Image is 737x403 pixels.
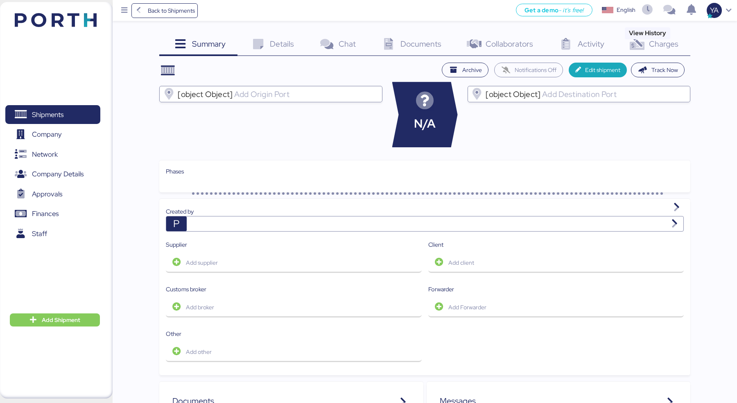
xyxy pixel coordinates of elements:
button: Menu [118,4,131,18]
span: Summary [192,38,226,49]
div: English [617,6,635,14]
span: Documents [400,38,441,49]
span: P [173,216,180,231]
span: [object Object] [178,90,233,98]
input: [object Object] [233,89,378,99]
span: Charges [649,38,678,49]
button: Add supplier [166,252,421,273]
button: Edit shipment [569,63,627,77]
span: Company Details [32,168,84,180]
span: Add other [186,347,212,357]
span: Staff [32,228,47,240]
span: Collaborators [486,38,533,49]
span: Chat [339,38,356,49]
a: Company Details [5,165,100,184]
button: Add Forwarder [428,297,684,317]
span: Approvals [32,188,62,200]
span: Add broker [186,302,214,312]
a: Network [5,145,100,164]
button: Notifications Off [494,63,563,77]
button: Track Now [631,63,685,77]
span: [object Object] [486,90,540,98]
button: Add Shipment [10,313,100,326]
span: Add Shipment [42,315,80,325]
span: Archive [462,65,482,75]
span: Shipments [32,109,63,121]
span: Back to Shipments [148,6,195,16]
span: Details [270,38,294,49]
a: Company [5,125,100,144]
span: Finances [32,208,59,220]
span: YA [710,5,719,16]
button: Add broker [166,297,421,317]
span: Add supplier [186,258,218,268]
a: Finances [5,205,100,223]
span: Notifications Off [515,65,556,75]
button: Add client [428,252,684,273]
button: Archive [442,63,488,77]
span: Activity [578,38,604,49]
span: N/A [414,115,436,133]
a: Approvals [5,185,100,203]
button: Add other [166,342,421,362]
span: Track Now [651,65,678,75]
input: [object Object] [540,89,686,99]
a: Back to Shipments [131,3,198,18]
div: Created by [166,207,683,216]
span: Network [32,149,58,160]
span: Edit shipment [585,65,620,75]
span: Add client [448,258,474,268]
a: Staff [5,224,100,243]
a: Shipments [5,105,100,124]
div: Phases [166,167,683,176]
span: Company [32,128,62,140]
span: Add Forwarder [448,302,486,312]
